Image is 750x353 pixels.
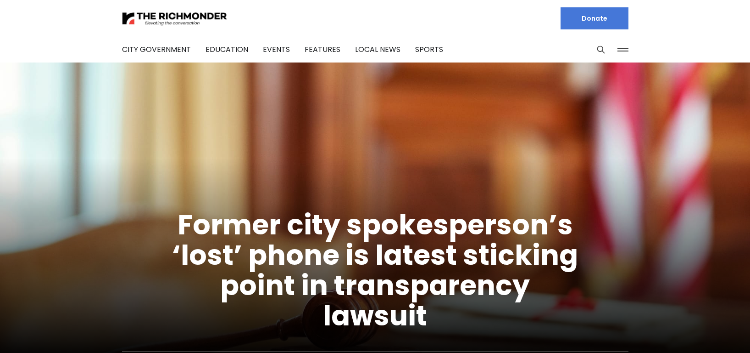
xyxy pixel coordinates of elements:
[305,44,340,55] a: Features
[172,205,578,335] a: Former city spokesperson’s ‘lost’ phone is latest sticking point in transparency lawsuit
[594,43,608,57] button: Search this site
[355,44,400,55] a: Local News
[415,44,443,55] a: Sports
[673,308,750,353] iframe: portal-trigger
[206,44,248,55] a: Education
[122,44,191,55] a: City Government
[561,7,628,29] a: Donate
[263,44,290,55] a: Events
[122,11,228,27] img: The Richmonder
